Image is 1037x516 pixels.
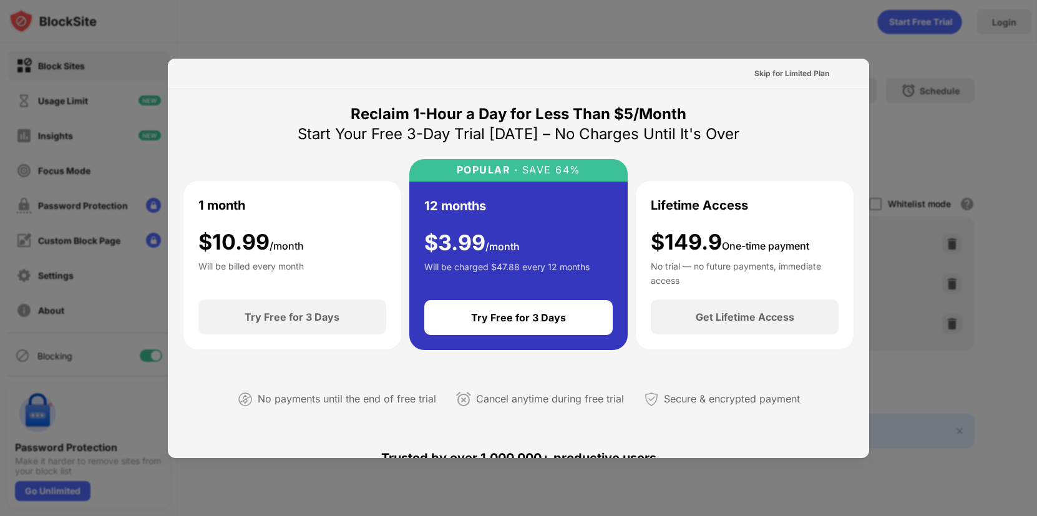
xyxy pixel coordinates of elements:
img: not-paying [238,392,253,407]
div: Try Free for 3 Days [245,311,339,323]
div: Trusted by over 1,000,000+ productive users [183,428,854,488]
div: $ 10.99 [198,230,304,255]
div: 1 month [198,196,245,215]
div: Reclaim 1-Hour a Day for Less Than $5/Month [351,104,686,124]
div: Secure & encrypted payment [664,390,800,408]
div: 12 months [424,197,486,215]
span: One-time payment [722,240,809,252]
div: Lifetime Access [651,196,748,215]
div: POPULAR · [457,164,518,176]
div: Will be billed every month [198,260,304,285]
div: Try Free for 3 Days [471,311,566,324]
div: Start Your Free 3-Day Trial [DATE] – No Charges Until It's Over [298,124,739,144]
div: $ 3.99 [424,230,520,256]
div: $149.9 [651,230,809,255]
div: No trial — no future payments, immediate access [651,260,839,285]
span: /month [485,240,520,253]
div: Will be charged $47.88 every 12 months [424,260,590,285]
div: Cancel anytime during free trial [476,390,624,408]
div: Get Lifetime Access [696,311,794,323]
img: secured-payment [644,392,659,407]
div: SAVE 64% [518,164,581,176]
div: No payments until the end of free trial [258,390,436,408]
img: cancel-anytime [456,392,471,407]
div: Skip for Limited Plan [754,67,829,80]
span: /month [270,240,304,252]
